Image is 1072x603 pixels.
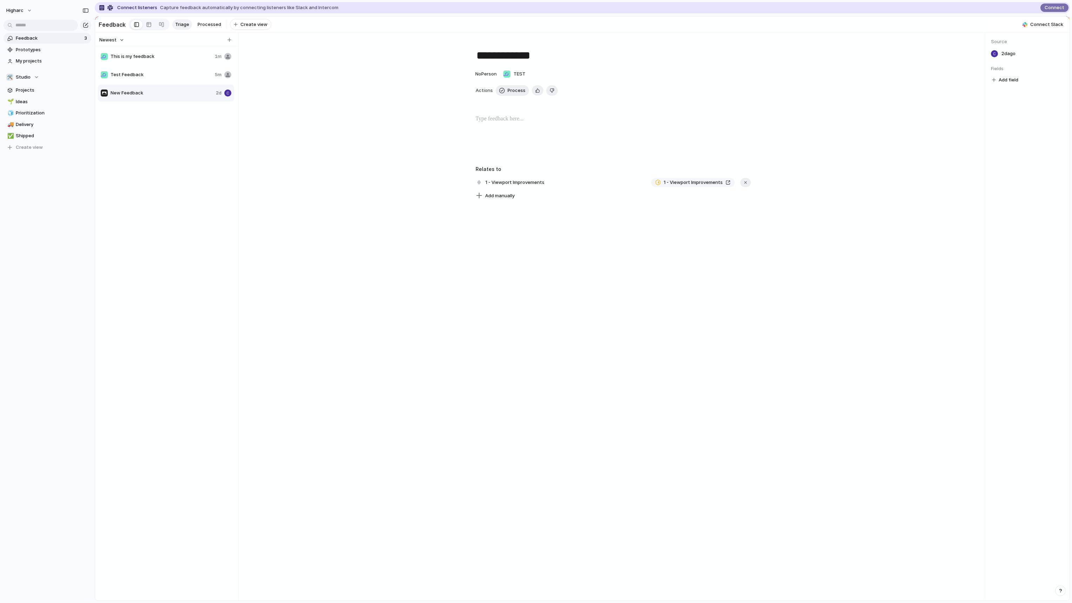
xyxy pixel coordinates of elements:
span: Actions [476,87,493,94]
button: TEST [501,68,527,80]
span: Create view [240,21,267,28]
a: 🧊Prioritization [4,108,91,118]
span: Source [991,38,1064,45]
button: ✅ [6,132,13,139]
button: Create view [230,19,271,30]
span: Add manually [485,192,515,199]
span: 5m [215,71,221,78]
span: Delivery [16,121,89,128]
button: Delete [546,85,558,96]
div: 🌱 [7,98,12,106]
span: Connect [1045,4,1064,11]
button: Add field [991,75,1019,85]
button: NoPerson [474,68,498,80]
button: Add manually [473,191,517,201]
a: ✅Shipped [4,131,91,141]
span: Triage [175,21,189,28]
h3: Relates to [476,165,751,173]
button: Connect Slack [1020,19,1066,30]
span: Shipped [16,132,89,139]
a: My projects [4,56,91,66]
span: Processed [198,21,221,28]
span: Process [508,87,525,94]
a: Prototypes [4,45,91,55]
span: Feedback [16,35,82,42]
span: Capture feedback automatically by connecting listeners like Slack and Intercom [160,4,338,11]
span: 2d [216,90,221,97]
h2: Feedback [99,20,126,29]
span: 1m [215,53,221,60]
span: Test Feedback [111,71,212,78]
span: 2d ago [1001,50,1015,57]
a: Triage [172,19,192,30]
a: 🌱Ideas [4,97,91,107]
span: Ideas [16,98,89,105]
button: Create view [4,142,91,153]
span: Projects [16,87,89,94]
a: 1 - Viewport Improvements [651,178,735,187]
span: Studio [16,74,31,81]
div: 🧊 [7,109,12,117]
span: 1 - Viewport Improvements [483,178,547,187]
span: TEST [514,71,525,78]
button: Connect [1040,4,1068,12]
button: 🛠️Studio [4,72,91,82]
button: Newest [98,35,125,45]
button: 🧊 [6,110,13,117]
span: This is my feedback [111,53,212,60]
span: New Feedback [111,90,213,97]
a: Processed [195,19,224,30]
span: Newest [99,37,117,44]
span: Prototypes [16,46,89,53]
a: 🚚Delivery [4,119,91,130]
span: My projects [16,58,89,65]
span: higharc [6,7,24,14]
span: No Person [475,71,497,77]
a: Feedback3 [4,33,91,44]
span: Fields [991,65,1064,72]
button: higharc [3,5,36,16]
span: Add field [999,77,1018,84]
span: Connect Slack [1030,21,1063,28]
button: Process [496,85,529,96]
a: Projects [4,85,91,95]
button: 🚚 [6,121,13,128]
div: ✅ [7,132,12,140]
div: 🚚 [7,120,12,128]
span: 3 [84,35,88,42]
span: Prioritization [16,110,89,117]
span: 1 - Viewport Improvements [664,179,723,186]
div: 🛠️ [6,74,13,81]
span: Connect listeners [117,4,157,11]
span: Create view [16,144,43,151]
button: 🌱 [6,98,13,105]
